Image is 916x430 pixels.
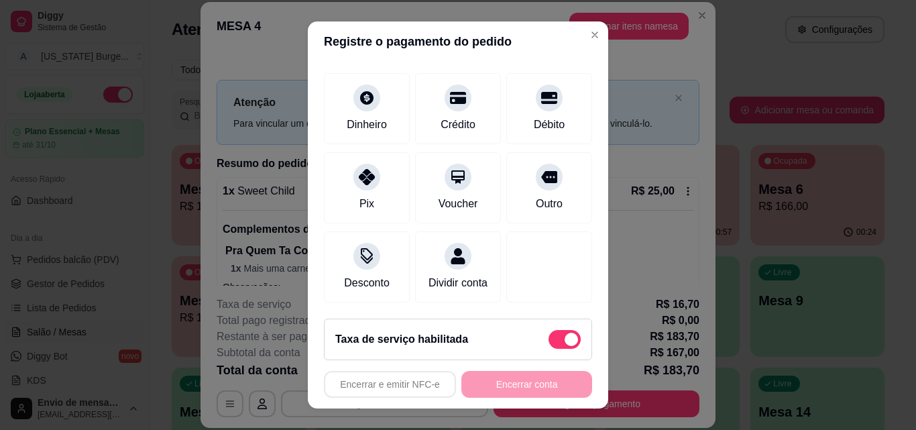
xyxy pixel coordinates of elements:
div: Dinheiro [347,117,387,133]
div: Débito [534,117,565,133]
h2: Taxa de serviço habilitada [335,331,468,347]
div: Pix [359,196,374,212]
div: Outro [536,196,563,212]
div: Voucher [439,196,478,212]
div: Desconto [344,275,390,291]
header: Registre o pagamento do pedido [308,21,608,62]
div: Dividir conta [428,275,488,291]
button: Close [584,24,606,46]
div: Crédito [441,117,475,133]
